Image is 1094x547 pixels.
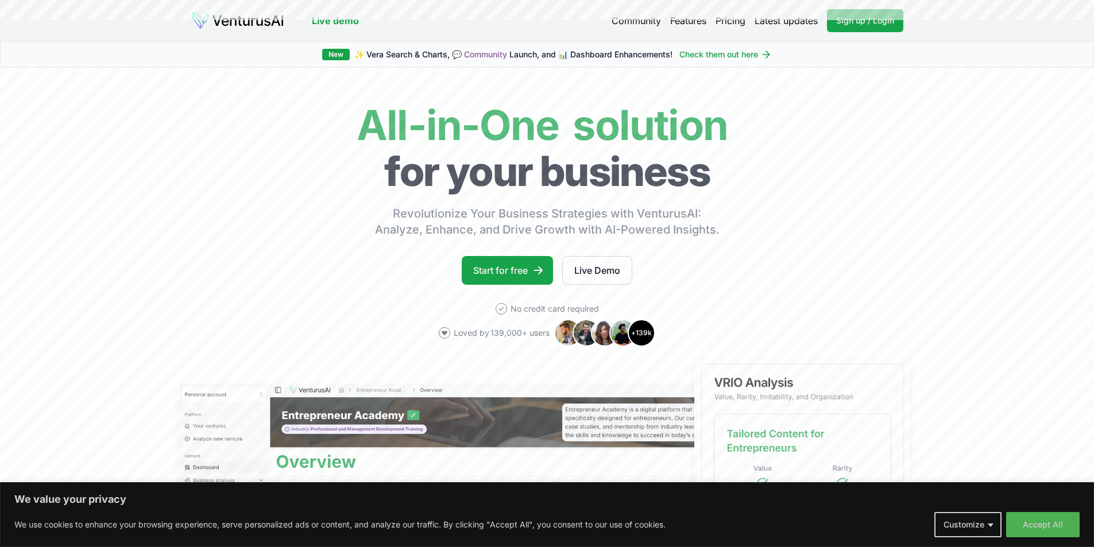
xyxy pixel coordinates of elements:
[14,492,1080,506] p: We value your privacy
[679,49,772,60] a: Check them out here
[354,49,672,60] span: ✨ Vera Search & Charts, 💬 Launch, and 📊 Dashboard Enhancements!
[562,256,632,285] a: Live Demo
[322,49,350,60] div: New
[462,256,553,285] a: Start for free
[312,14,359,28] a: Live demo
[1006,512,1080,537] button: Accept All
[716,14,745,28] a: Pricing
[827,9,903,32] a: Sign up / Login
[670,14,706,28] a: Features
[609,319,637,347] img: Avatar 4
[836,15,894,26] span: Sign up / Login
[612,14,661,28] a: Community
[934,512,1002,537] button: Customize
[573,319,600,347] img: Avatar 2
[591,319,618,347] img: Avatar 3
[191,11,284,30] img: logo
[14,518,666,532] p: We use cookies to enhance your browsing experience, serve personalized ads or content, and analyz...
[554,319,582,347] img: Avatar 1
[755,14,818,28] a: Latest updates
[464,49,507,59] a: Community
